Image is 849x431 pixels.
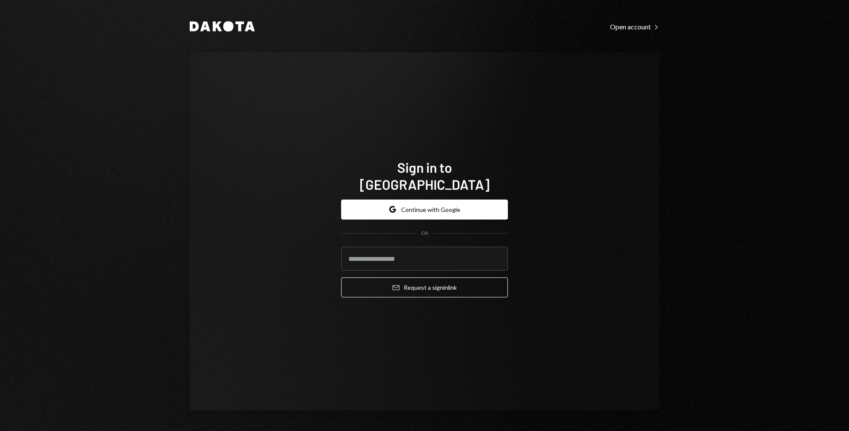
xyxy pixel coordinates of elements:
button: Request a signinlink [341,277,508,297]
a: Open account [610,22,659,31]
div: Open account [610,23,659,31]
div: OR [421,230,428,237]
h1: Sign in to [GEOGRAPHIC_DATA] [341,159,508,193]
button: Continue with Google [341,200,508,220]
